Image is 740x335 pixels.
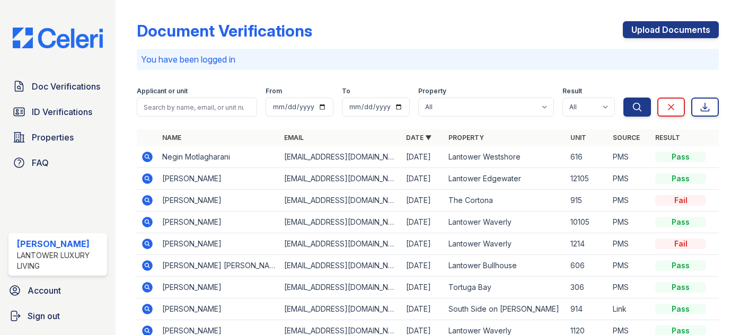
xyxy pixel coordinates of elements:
[609,233,651,255] td: PMS
[137,87,188,95] label: Applicant or unit
[655,239,706,249] div: Fail
[4,280,111,301] a: Account
[566,146,609,168] td: 616
[280,255,402,277] td: [EMAIL_ADDRESS][DOMAIN_NAME]
[342,87,350,95] label: To
[655,195,706,206] div: Fail
[17,250,103,271] div: Lantower Luxury Living
[280,277,402,298] td: [EMAIL_ADDRESS][DOMAIN_NAME]
[280,211,402,233] td: [EMAIL_ADDRESS][DOMAIN_NAME]
[444,168,566,190] td: Lantower Edgewater
[137,21,312,40] div: Document Verifications
[609,255,651,277] td: PMS
[162,134,181,142] a: Name
[158,277,280,298] td: [PERSON_NAME]
[32,131,74,144] span: Properties
[280,233,402,255] td: [EMAIL_ADDRESS][DOMAIN_NAME]
[8,76,107,97] a: Doc Verifications
[444,146,566,168] td: Lantower Westshore
[444,211,566,233] td: Lantower Waverly
[284,134,304,142] a: Email
[28,310,60,322] span: Sign out
[609,146,651,168] td: PMS
[32,80,100,93] span: Doc Verifications
[609,277,651,298] td: PMS
[158,168,280,190] td: [PERSON_NAME]
[266,87,282,95] label: From
[655,260,706,271] div: Pass
[609,168,651,190] td: PMS
[158,233,280,255] td: [PERSON_NAME]
[566,190,609,211] td: 915
[402,255,444,277] td: [DATE]
[280,168,402,190] td: [EMAIL_ADDRESS][DOMAIN_NAME]
[8,127,107,148] a: Properties
[141,53,715,66] p: You have been logged in
[566,211,609,233] td: 10105
[655,304,706,314] div: Pass
[444,277,566,298] td: Tortuga Bay
[32,105,92,118] span: ID Verifications
[28,284,61,297] span: Account
[448,134,484,142] a: Property
[4,305,111,327] a: Sign out
[609,298,651,320] td: Link
[280,190,402,211] td: [EMAIL_ADDRESS][DOMAIN_NAME]
[158,298,280,320] td: [PERSON_NAME]
[566,168,609,190] td: 12105
[158,146,280,168] td: Negin Motlagharani
[444,190,566,211] td: The Cortona
[8,101,107,122] a: ID Verifications
[4,28,111,48] img: CE_Logo_Blue-a8612792a0a2168367f1c8372b55b34899dd931a85d93a1a3d3e32e68fde9ad4.png
[613,134,640,142] a: Source
[566,277,609,298] td: 306
[17,237,103,250] div: [PERSON_NAME]
[158,190,280,211] td: [PERSON_NAME]
[655,134,680,142] a: Result
[158,255,280,277] td: [PERSON_NAME] [PERSON_NAME]
[444,255,566,277] td: Lantower Bullhouse
[655,173,706,184] div: Pass
[609,211,651,233] td: PMS
[566,298,609,320] td: 914
[158,211,280,233] td: [PERSON_NAME]
[280,146,402,168] td: [EMAIL_ADDRESS][DOMAIN_NAME]
[609,190,651,211] td: PMS
[444,298,566,320] td: South Side on [PERSON_NAME]
[562,87,582,95] label: Result
[402,146,444,168] td: [DATE]
[418,87,446,95] label: Property
[137,98,257,117] input: Search by name, email, or unit number
[402,168,444,190] td: [DATE]
[280,298,402,320] td: [EMAIL_ADDRESS][DOMAIN_NAME]
[655,282,706,293] div: Pass
[32,156,49,169] span: FAQ
[444,233,566,255] td: Lantower Waverly
[655,217,706,227] div: Pass
[566,255,609,277] td: 606
[402,190,444,211] td: [DATE]
[406,134,431,142] a: Date ▼
[402,211,444,233] td: [DATE]
[8,152,107,173] a: FAQ
[655,152,706,162] div: Pass
[402,233,444,255] td: [DATE]
[402,298,444,320] td: [DATE]
[570,134,586,142] a: Unit
[623,21,719,38] a: Upload Documents
[566,233,609,255] td: 1214
[402,277,444,298] td: [DATE]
